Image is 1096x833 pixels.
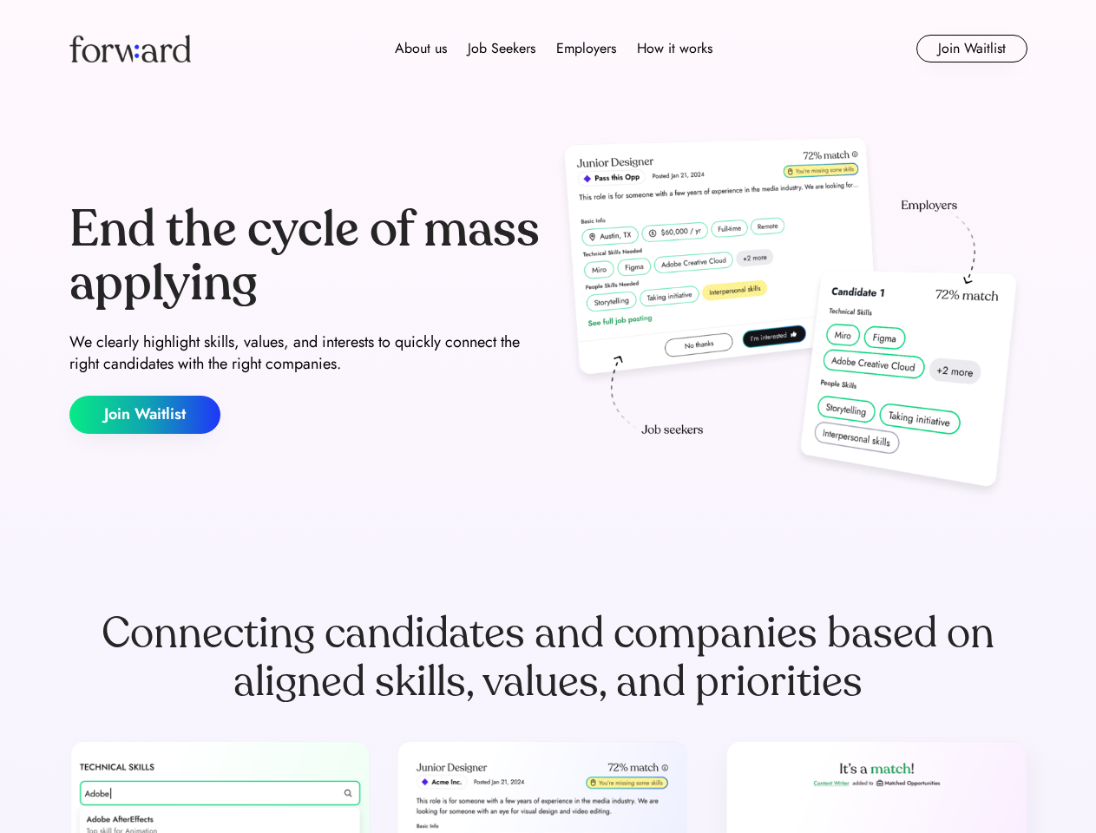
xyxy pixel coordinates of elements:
div: About us [395,38,447,59]
div: Connecting candidates and companies based on aligned skills, values, and priorities [69,609,1027,706]
div: End the cycle of mass applying [69,203,541,310]
div: Employers [556,38,616,59]
div: Job Seekers [468,38,535,59]
div: We clearly highlight skills, values, and interests to quickly connect the right candidates with t... [69,331,541,375]
div: How it works [637,38,712,59]
button: Join Waitlist [69,396,220,434]
button: Join Waitlist [916,35,1027,62]
img: hero-image.png [555,132,1027,505]
img: Forward logo [69,35,191,62]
